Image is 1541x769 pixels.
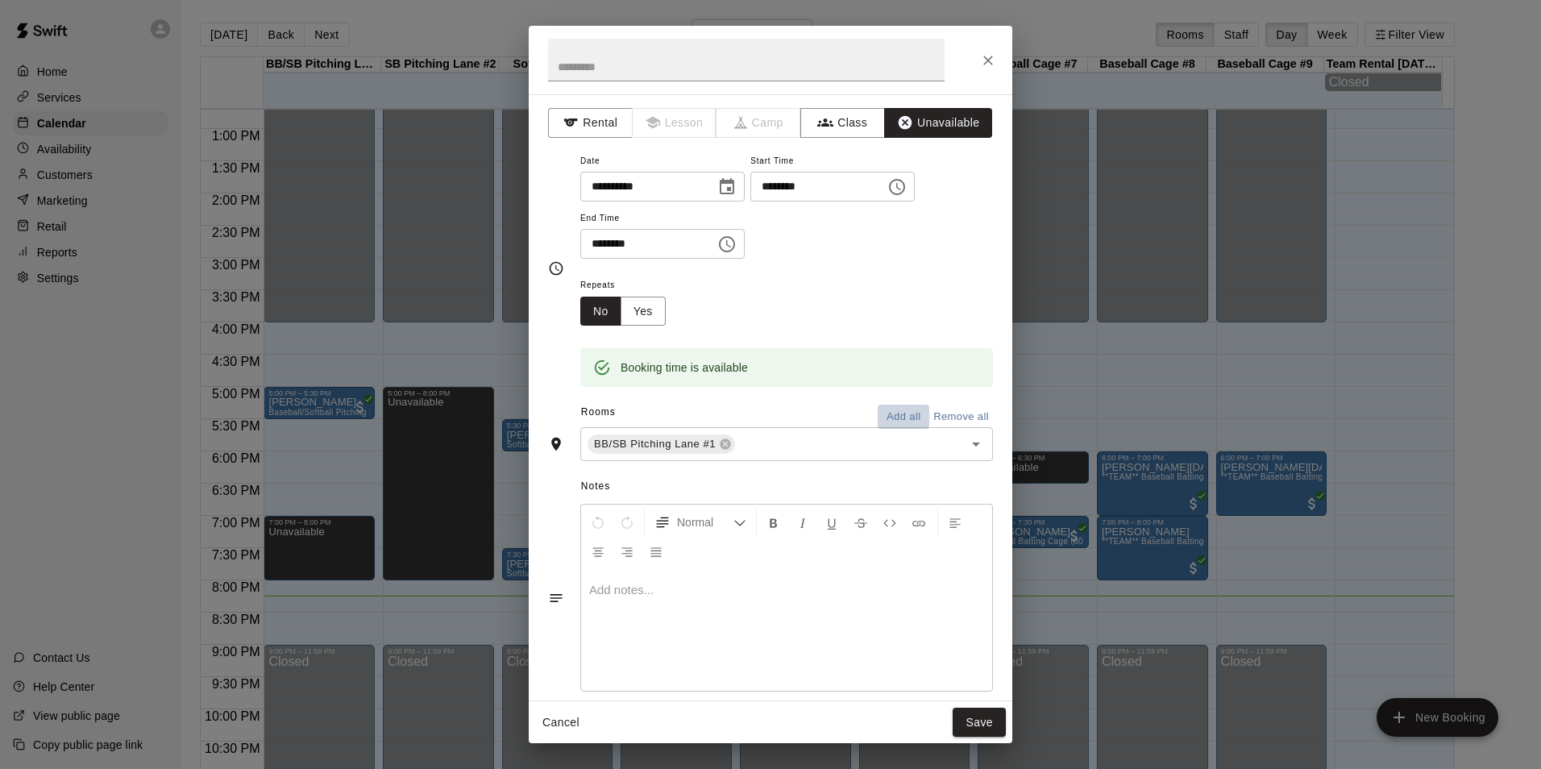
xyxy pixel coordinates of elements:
button: No [580,297,621,326]
span: Repeats [580,275,679,297]
span: Start Time [750,151,915,173]
button: Rental [548,108,633,138]
span: End Time [580,208,745,230]
div: Booking time is available [621,353,748,382]
button: Add all [878,405,929,430]
button: Format Strikethrough [847,508,874,537]
span: BB/SB Pitching Lane #1 [588,436,722,452]
button: Center Align [584,537,612,566]
span: Camps can only be created in the Services page [717,108,801,138]
button: Remove all [929,405,993,430]
span: Normal [677,514,733,530]
button: Format Italics [789,508,816,537]
button: Close [974,46,1003,75]
button: Undo [584,508,612,537]
button: Justify Align [642,537,670,566]
button: Insert Code [876,508,903,537]
span: Lessons must be created in the Services page first [633,108,717,138]
button: Redo [613,508,641,537]
span: Rooms [581,406,616,418]
button: Format Underline [818,508,845,537]
button: Choose time, selected time is 8:30 PM [881,171,913,203]
button: Unavailable [884,108,992,138]
button: Cancel [535,708,587,738]
div: BB/SB Pitching Lane #1 [588,434,735,454]
span: Notes [581,474,993,500]
span: Date [580,151,745,173]
button: Formatting Options [648,508,753,537]
button: Format Bold [760,508,787,537]
button: Open [965,433,987,455]
div: outlined button group [580,297,666,326]
button: Left Align [941,508,969,537]
button: Insert Link [905,508,932,537]
button: Right Align [613,537,641,566]
button: Save [953,708,1006,738]
button: Choose time, selected time is 9:00 PM [711,228,743,260]
button: Class [800,108,885,138]
svg: Timing [548,260,564,276]
button: Choose date, selected date is Sep 17, 2025 [711,171,743,203]
button: Yes [621,297,666,326]
svg: Rooms [548,436,564,452]
svg: Notes [548,590,564,606]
